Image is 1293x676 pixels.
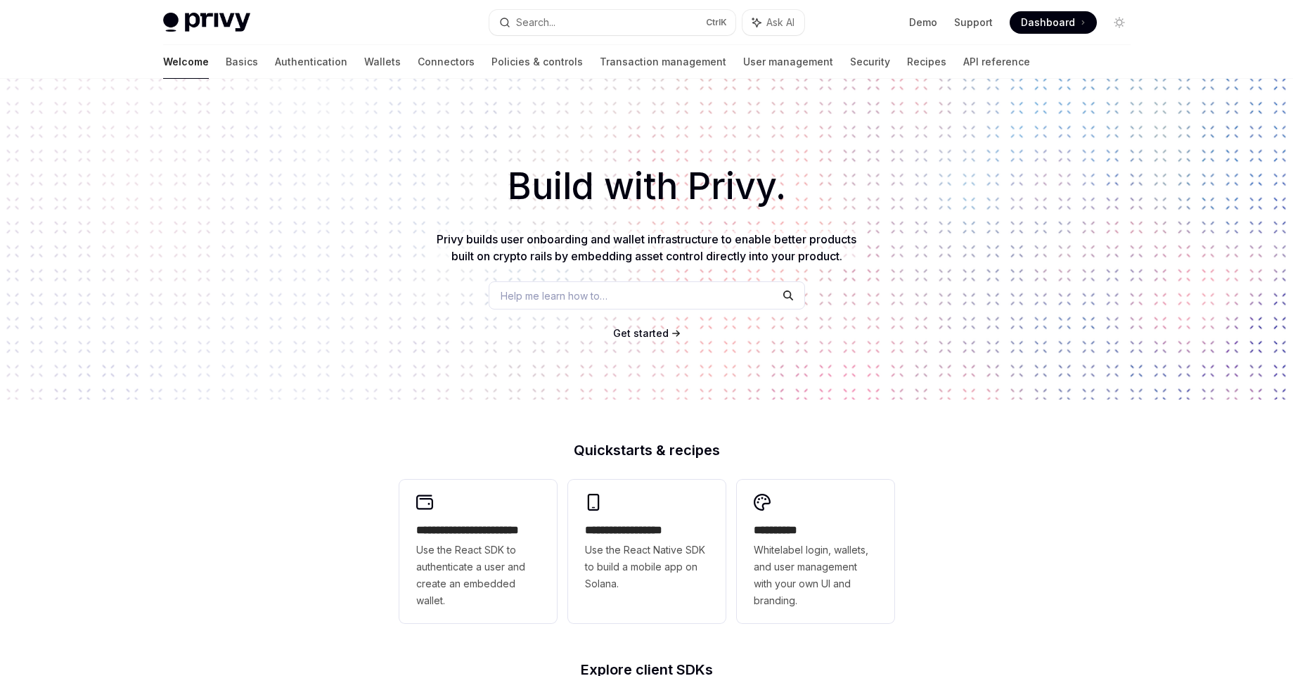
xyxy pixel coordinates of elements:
a: Demo [909,15,937,30]
a: Security [850,45,890,79]
a: Policies & controls [491,45,583,79]
a: Recipes [907,45,946,79]
h2: Quickstarts & recipes [399,443,894,457]
span: Help me learn how to… [501,288,607,303]
button: Toggle dark mode [1108,11,1131,34]
span: Privy builds user onboarding and wallet infrastructure to enable better products built on crypto ... [437,232,856,263]
a: Dashboard [1010,11,1097,34]
span: Use the React SDK to authenticate a user and create an embedded wallet. [416,542,540,609]
a: Basics [226,45,258,79]
a: Support [954,15,993,30]
a: Wallets [364,45,401,79]
div: Search... [516,14,555,31]
img: light logo [163,13,250,32]
button: Search...CtrlK [489,10,735,35]
span: Use the React Native SDK to build a mobile app on Solana. [585,542,709,592]
h1: Build with Privy. [22,159,1271,214]
a: Get started [613,326,669,340]
a: Connectors [418,45,475,79]
span: Ctrl K [706,17,727,28]
a: Welcome [163,45,209,79]
span: Whitelabel login, wallets, and user management with your own UI and branding. [754,542,877,609]
span: Dashboard [1021,15,1075,30]
a: Transaction management [600,45,726,79]
span: Get started [613,327,669,339]
a: Authentication [275,45,347,79]
a: API reference [963,45,1030,79]
span: Ask AI [766,15,795,30]
a: User management [743,45,833,79]
button: Ask AI [742,10,804,35]
a: **** **** **** ***Use the React Native SDK to build a mobile app on Solana. [568,480,726,623]
a: **** *****Whitelabel login, wallets, and user management with your own UI and branding. [737,480,894,623]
